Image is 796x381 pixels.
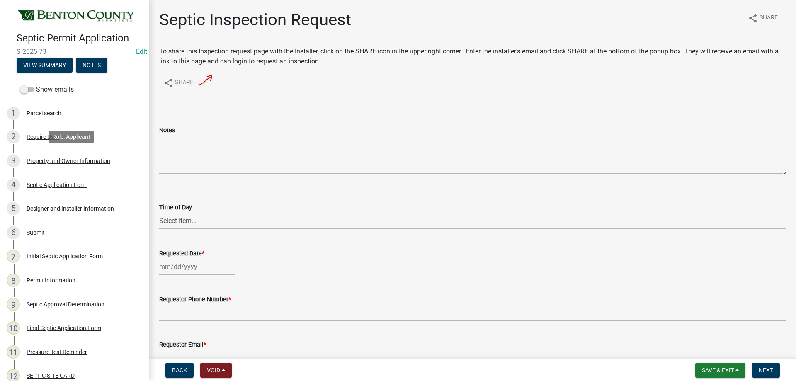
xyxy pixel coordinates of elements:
[17,48,133,56] span: S-2025-73
[136,48,147,56] a: Edit
[159,205,192,211] label: Time of Day
[159,297,231,303] label: Requestor Phone Number
[7,226,20,239] div: 6
[27,253,103,259] div: Initial Septic Application Form
[159,73,212,90] img: Share_d2871c99-542d-417c-8a30-f5a7b6cb6f57.JPG
[752,363,780,378] button: Next
[27,277,75,283] div: Permit Information
[760,13,778,23] span: Share
[159,46,786,66] p: To share this Inspection request page with the Installer, click on the SHARE icon in the upper ri...
[27,373,75,379] div: SEPTIC SITE CARD
[76,58,107,73] button: Notes
[172,367,187,374] span: Back
[27,110,61,116] div: Parcel search
[17,62,73,69] wm-modal-confirm: Summary
[695,363,745,378] button: Save & Exit
[748,13,758,23] i: share
[159,251,204,257] label: Requested Date
[207,367,220,374] span: Void
[27,349,87,355] div: Pressure Test Reminder
[27,230,45,235] div: Submit
[702,367,734,374] span: Save & Exit
[159,128,175,133] label: Notes
[159,258,235,275] input: mm/dd/yyyy
[7,154,20,167] div: 3
[7,250,20,263] div: 7
[7,107,20,120] div: 1
[7,130,20,143] div: 2
[27,301,104,307] div: Septic Approval Determination
[27,325,101,331] div: Final Septic Application Form
[136,48,147,56] wm-modal-confirm: Edit Application Number
[159,342,206,348] label: Requestor Email
[7,321,20,335] div: 10
[17,32,143,44] h4: Septic Permit Application
[27,182,87,188] div: Septic Application Form
[159,10,351,30] h1: Septic Inspection Request
[7,202,20,215] div: 5
[17,9,136,24] img: Benton County, Minnesota
[27,158,110,164] div: Property and Owner Information
[49,131,94,143] div: Role: Applicant
[17,58,73,73] button: View Summary
[200,363,232,378] button: Void
[741,10,784,26] button: shareShare
[7,298,20,311] div: 9
[7,274,20,287] div: 8
[165,363,194,378] button: Back
[76,62,107,69] wm-modal-confirm: Notes
[7,345,20,359] div: 11
[27,206,114,211] div: Designer and Installer Information
[759,367,773,374] span: Next
[7,178,20,192] div: 4
[27,134,59,140] div: Require User
[20,85,74,95] label: Show emails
